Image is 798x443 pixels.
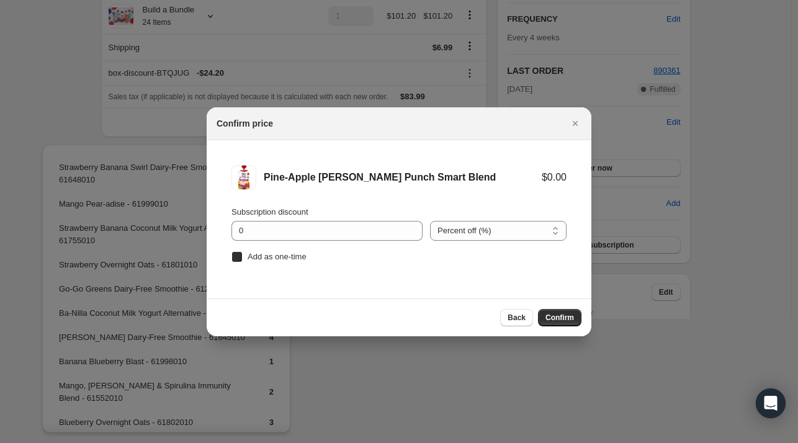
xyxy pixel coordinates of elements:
[264,171,542,184] div: Pine-Apple [PERSON_NAME] Punch Smart Blend
[538,309,581,326] button: Confirm
[508,313,526,323] span: Back
[248,252,307,261] span: Add as one-time
[231,207,308,217] span: Subscription discount
[567,115,584,132] button: Close
[756,388,786,418] div: Open Intercom Messenger
[545,313,574,323] span: Confirm
[231,165,256,190] img: Pine-Apple Berry Punch Smart Blend
[542,171,567,184] div: $0.00
[500,309,533,326] button: Back
[217,117,273,130] h2: Confirm price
